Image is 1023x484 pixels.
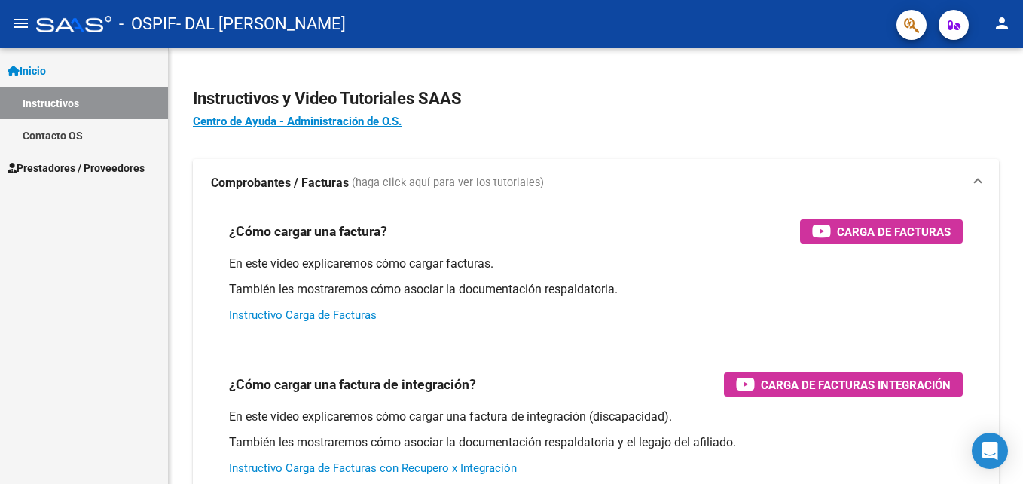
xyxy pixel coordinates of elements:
[229,434,963,451] p: También les mostraremos cómo asociar la documentación respaldatoria y el legajo del afiliado.
[8,160,145,176] span: Prestadores / Proveedores
[229,256,963,272] p: En este video explicaremos cómo cargar facturas.
[229,374,476,395] h3: ¿Cómo cargar una factura de integración?
[193,115,402,128] a: Centro de Ayuda - Administración de O.S.
[229,281,963,298] p: También les mostraremos cómo asociar la documentación respaldatoria.
[176,8,346,41] span: - DAL [PERSON_NAME]
[12,14,30,32] mat-icon: menu
[211,175,349,191] strong: Comprobantes / Facturas
[972,433,1008,469] div: Open Intercom Messenger
[229,308,377,322] a: Instructivo Carga de Facturas
[193,159,999,207] mat-expansion-panel-header: Comprobantes / Facturas (haga click aquí para ver los tutoriales)
[761,375,951,394] span: Carga de Facturas Integración
[229,461,517,475] a: Instructivo Carga de Facturas con Recupero x Integración
[229,221,387,242] h3: ¿Cómo cargar una factura?
[993,14,1011,32] mat-icon: person
[724,372,963,397] button: Carga de Facturas Integración
[229,409,963,425] p: En este video explicaremos cómo cargar una factura de integración (discapacidad).
[119,8,176,41] span: - OSPIF
[8,63,46,79] span: Inicio
[193,84,999,113] h2: Instructivos y Video Tutoriales SAAS
[352,175,544,191] span: (haga click aquí para ver los tutoriales)
[800,219,963,244] button: Carga de Facturas
[837,222,951,241] span: Carga de Facturas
